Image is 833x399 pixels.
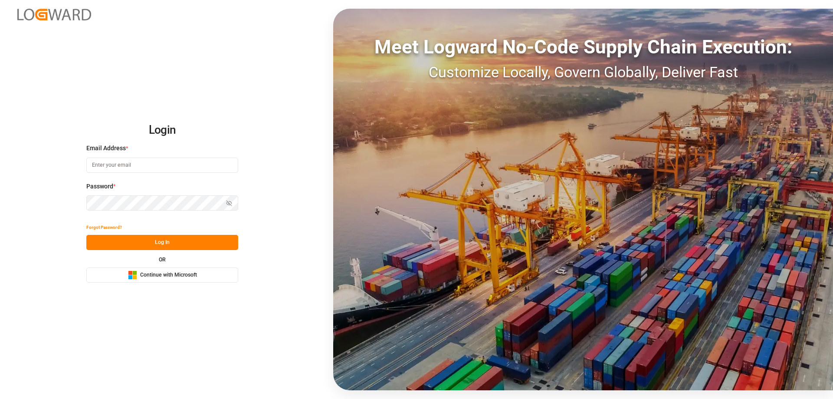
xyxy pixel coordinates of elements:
[17,9,91,20] img: Logward_new_orange.png
[86,267,238,283] button: Continue with Microsoft
[159,257,166,262] small: OR
[333,33,833,61] div: Meet Logward No-Code Supply Chain Execution:
[86,220,122,235] button: Forgot Password?
[86,182,113,191] span: Password
[333,61,833,83] div: Customize Locally, Govern Globally, Deliver Fast
[86,144,126,153] span: Email Address
[140,271,197,279] span: Continue with Microsoft
[86,235,238,250] button: Log In
[86,158,238,173] input: Enter your email
[86,116,238,144] h2: Login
